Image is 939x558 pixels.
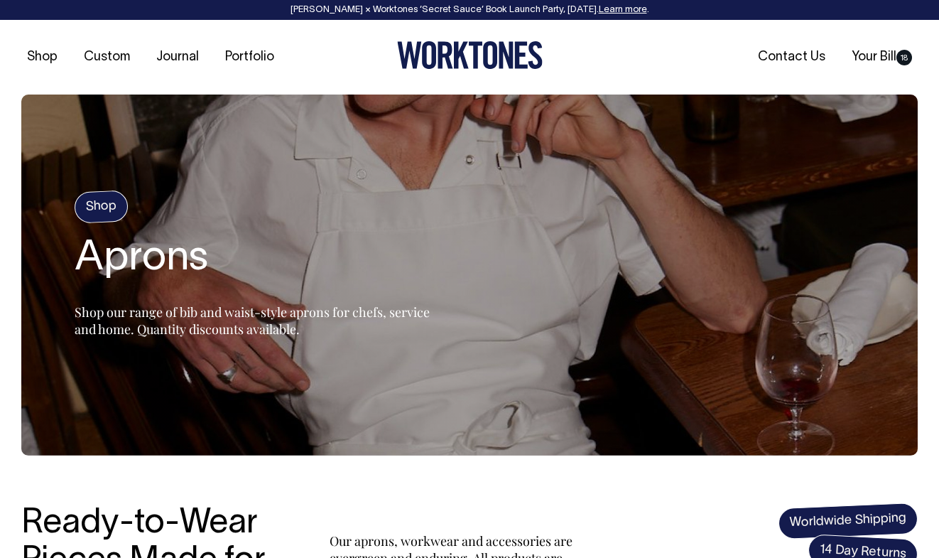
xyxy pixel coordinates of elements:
span: 18 [896,50,912,65]
h2: Aprons [75,237,430,282]
h4: Shop [74,191,129,224]
a: Custom [78,45,136,69]
a: Shop [21,45,63,69]
span: Shop our range of bib and waist-style aprons for chefs, service and home. Quantity discounts avai... [75,304,430,338]
a: Portfolio [219,45,280,69]
a: Journal [151,45,205,69]
a: Your Bill18 [846,45,918,69]
a: Contact Us [752,45,831,69]
a: Learn more [599,6,647,14]
span: Worldwide Shipping [778,503,918,540]
div: [PERSON_NAME] × Worktones ‘Secret Sauce’ Book Launch Party, [DATE]. . [14,5,925,15]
